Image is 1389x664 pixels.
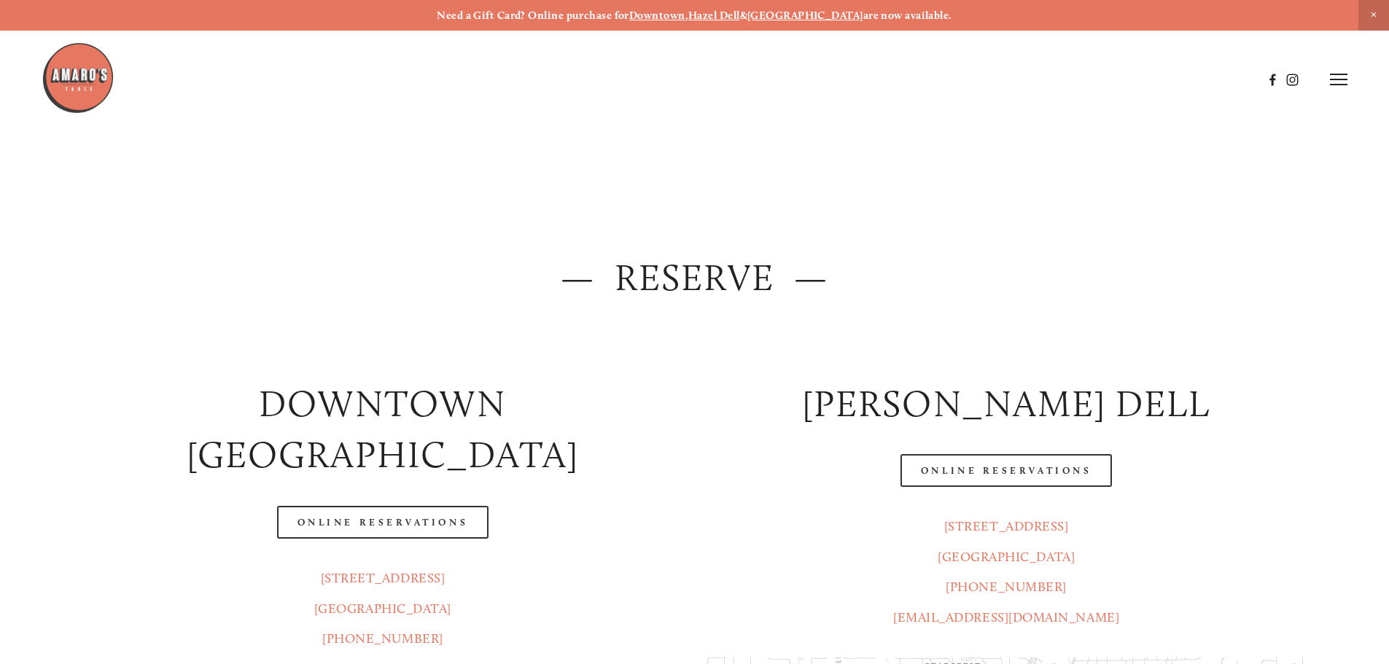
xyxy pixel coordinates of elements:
a: Online Reservations [277,506,489,539]
a: [GEOGRAPHIC_DATA] [747,9,863,22]
a: [PHONE_NUMBER] [946,579,1067,595]
strong: Need a Gift Card? Online purchase for [437,9,629,22]
strong: & [740,9,747,22]
a: Downtown [629,9,685,22]
a: [STREET_ADDRESS] [321,570,446,586]
h2: [PERSON_NAME] DELL [707,378,1306,430]
a: [GEOGRAPHIC_DATA] [314,601,451,617]
strong: are now available. [863,9,952,22]
a: Hazel Dell [688,9,740,22]
a: [STREET_ADDRESS] [944,518,1069,534]
a: Online Reservations [900,454,1112,487]
h2: Downtown [GEOGRAPHIC_DATA] [83,378,682,482]
img: Amaro's Table [42,42,114,114]
a: [PHONE_NUMBER] [322,630,443,647]
h2: — Reserve — [83,252,1305,304]
a: [GEOGRAPHIC_DATA] [938,549,1075,565]
strong: , [685,9,688,22]
a: [EMAIL_ADDRESS][DOMAIN_NAME] [893,609,1119,625]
